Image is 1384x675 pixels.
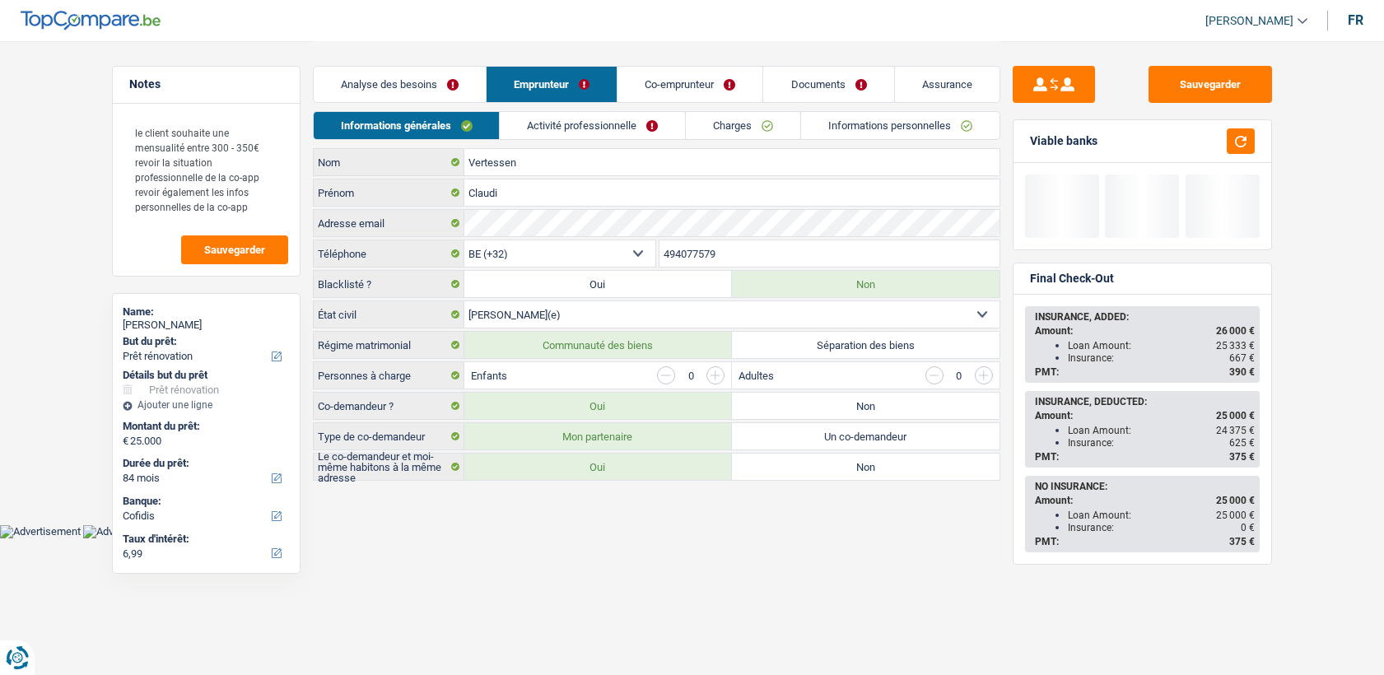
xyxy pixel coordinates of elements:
div: INSURANCE, ADDED: [1035,311,1255,323]
label: Non [732,393,1000,419]
div: 0 [952,370,967,381]
span: 25 000 € [1216,410,1255,421]
div: Final Check-Out [1030,272,1114,286]
span: 390 € [1229,366,1255,378]
label: État civil [314,301,464,328]
a: Co-emprunteur [617,67,762,102]
label: Nom [314,149,464,175]
div: INSURANCE, DEDUCTED: [1035,396,1255,407]
label: Régime matrimonial [314,332,464,358]
label: Taux d'intérêt: [123,533,287,546]
span: 0 € [1241,522,1255,533]
h5: Notes [129,77,283,91]
label: Le co-demandeur et moi-même habitons à la même adresse [314,454,464,480]
label: Durée du prêt: [123,457,287,470]
a: Informations générales [314,112,500,139]
span: 26 000 € [1216,325,1255,337]
div: Viable banks [1030,134,1097,148]
button: Sauvegarder [181,235,288,264]
label: Un co-demandeur [732,423,1000,449]
div: Amount: [1035,325,1255,337]
button: Sauvegarder [1149,66,1272,103]
label: Enfants [471,370,507,381]
label: Oui [464,393,732,419]
span: 375 € [1229,451,1255,463]
label: Adultes [739,370,774,381]
span: € [123,435,128,448]
span: 25 000 € [1216,510,1255,521]
div: NO INSURANCE: [1035,481,1255,492]
div: Ajouter une ligne [123,399,290,411]
div: Insurance: [1068,522,1255,533]
div: Insurance: [1068,437,1255,449]
label: Mon partenaire [464,423,732,449]
label: Non [732,271,1000,297]
label: Oui [464,271,732,297]
label: Personnes à charge [314,362,464,389]
a: Assurance [895,67,1000,102]
label: Non [732,454,1000,480]
div: Insurance: [1068,352,1255,364]
span: [PERSON_NAME] [1205,14,1293,28]
a: Activité professionnelle [500,112,685,139]
div: Name: [123,305,290,319]
a: Analyse des besoins [314,67,486,102]
span: 667 € [1229,352,1255,364]
label: Adresse email [314,210,464,236]
div: Détails but du prêt [123,369,290,382]
div: PMT: [1035,536,1255,547]
div: [PERSON_NAME] [123,319,290,332]
div: fr [1348,12,1363,28]
div: Loan Amount: [1068,425,1255,436]
div: Amount: [1035,495,1255,506]
div: Amount: [1035,410,1255,421]
div: Loan Amount: [1068,340,1255,351]
span: Sauvegarder [204,244,265,255]
label: Co-demandeur ? [314,393,464,419]
a: Charges [686,112,800,139]
label: Séparation des biens [732,332,1000,358]
span: 625 € [1229,437,1255,449]
div: PMT: [1035,366,1255,378]
span: 375 € [1229,536,1255,547]
label: Banque: [123,495,287,508]
span: 25 000 € [1216,495,1255,506]
div: PMT: [1035,451,1255,463]
label: Prénom [314,179,464,206]
img: Advertisement [83,525,164,538]
label: Montant du prêt: [123,420,287,433]
label: Type de co-demandeur [314,423,464,449]
input: 401020304 [659,240,1000,267]
a: Informations personnelles [801,112,1000,139]
span: 25 333 € [1216,340,1255,351]
img: TopCompare Logo [21,11,161,30]
label: But du prêt: [123,335,287,348]
div: Loan Amount: [1068,510,1255,521]
label: Communauté des biens [464,332,732,358]
a: Emprunteur [487,67,617,102]
a: Documents [763,67,893,102]
div: 0 [683,370,698,381]
label: Blacklisté ? [314,271,464,297]
a: [PERSON_NAME] [1192,7,1307,35]
label: Oui [464,454,732,480]
label: Téléphone [314,240,464,267]
span: 24 375 € [1216,425,1255,436]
